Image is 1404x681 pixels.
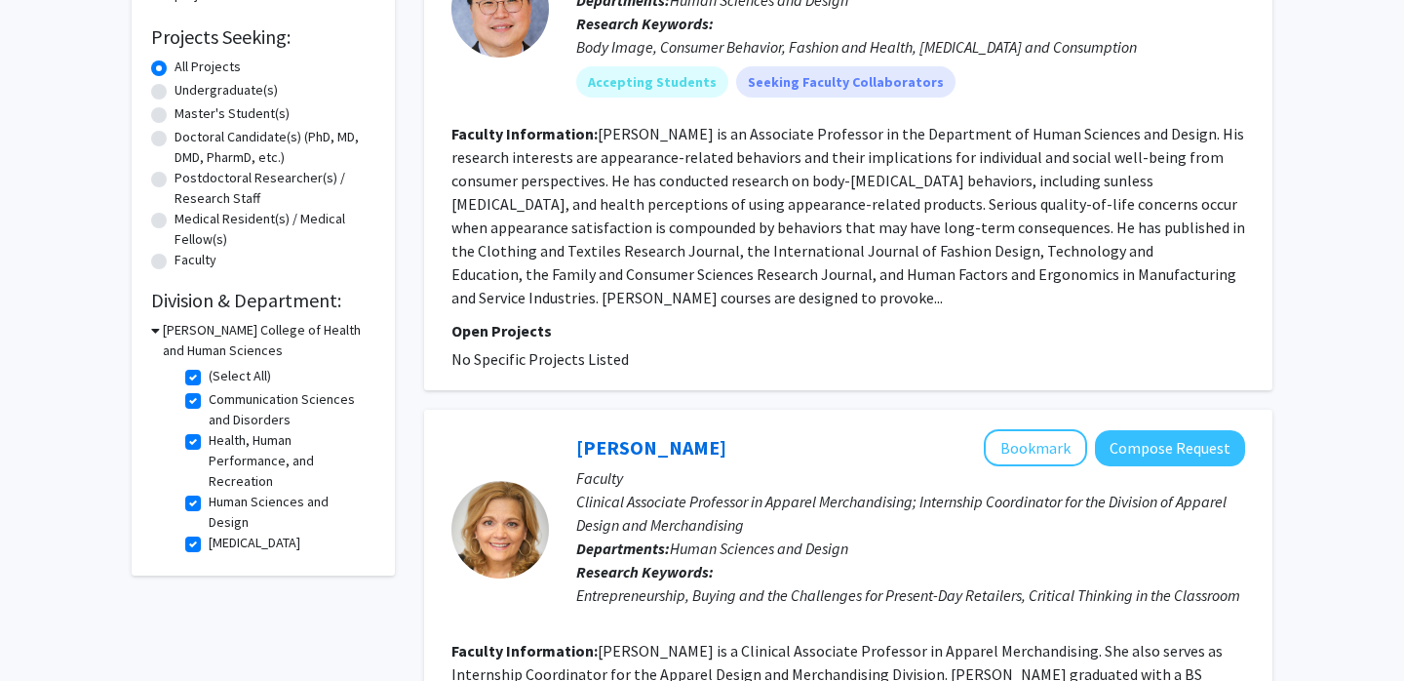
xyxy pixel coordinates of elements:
[670,539,848,558] span: Human Sciences and Design
[451,124,598,143] b: Faculty Information:
[576,66,728,98] mat-chip: Accepting Students
[736,66,955,98] mat-chip: Seeking Faculty Collaborators
[451,124,1245,307] fg-read-more: [PERSON_NAME] is an Associate Professor in the Department of Human Sciences and Design. His resea...
[576,466,1245,490] p: Faculty
[175,103,290,124] label: Master's Student(s)
[576,539,670,558] b: Departments:
[984,429,1087,466] button: Add Rochelle Brunson to Bookmarks
[175,250,216,270] label: Faculty
[175,209,375,250] label: Medical Resident(s) / Medical Fellow(s)
[576,435,726,460] a: [PERSON_NAME]
[451,641,598,661] b: Faculty Information:
[175,57,241,77] label: All Projects
[15,593,83,666] iframe: Chat
[163,320,375,361] h3: [PERSON_NAME] College of Health and Human Sciences
[451,349,629,369] span: No Specific Projects Listed
[209,492,370,533] label: Human Sciences and Design
[576,14,714,33] b: Research Keywords:
[151,289,375,312] h2: Division & Department:
[576,490,1245,537] p: Clinical Associate Professor in Apparel Merchandising; Internship Coordinator for the Division of...
[209,430,370,492] label: Health, Human Performance, and Recreation
[576,583,1245,607] div: Entrepreneurship, Buying and the Challenges for Present-Day Retailers, Critical Thinking in the C...
[175,127,375,168] label: Doctoral Candidate(s) (PhD, MD, DMD, PharmD, etc.)
[451,319,1245,342] p: Open Projects
[576,35,1245,59] div: Body Image, Consumer Behavior, Fashion and Health, [MEDICAL_DATA] and Consumption
[209,389,370,430] label: Communication Sciences and Disorders
[209,533,300,553] label: [MEDICAL_DATA]
[175,168,375,209] label: Postdoctoral Researcher(s) / Research Staff
[209,366,271,386] label: (Select All)
[576,562,714,581] b: Research Keywords:
[151,25,375,49] h2: Projects Seeking:
[1095,430,1245,466] button: Compose Request to Rochelle Brunson
[175,80,278,100] label: Undergraduate(s)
